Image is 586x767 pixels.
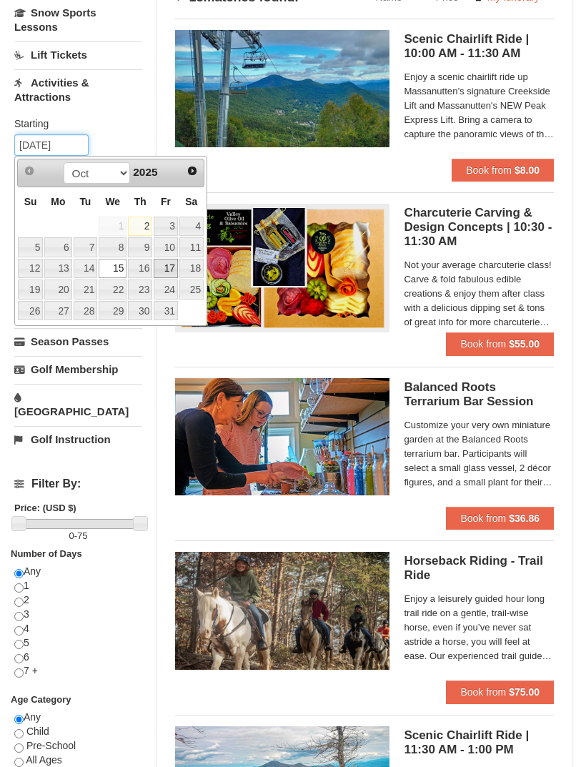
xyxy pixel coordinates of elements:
[18,237,43,257] a: 5
[14,529,142,543] label: -
[133,166,157,178] span: 2025
[128,279,152,300] a: 23
[452,159,554,182] button: Book from $8.00
[79,196,91,207] span: Tuesday
[99,259,126,279] a: 15
[154,237,178,257] a: 10
[515,164,540,176] strong: $8.00
[14,477,142,490] h4: Filter By:
[11,694,71,705] strong: Age Category
[460,513,506,524] span: Book from
[74,279,98,300] a: 21
[460,338,506,350] span: Book from
[74,301,98,321] a: 28
[26,726,49,737] span: Child
[128,301,152,321] a: 30
[99,301,126,321] a: 29
[446,681,554,703] button: Book from $75.00
[161,196,171,207] span: Friday
[175,378,389,495] img: 18871151-30-393e4332.jpg
[446,332,554,355] button: Book from $55.00
[404,554,554,583] h5: Horseback Riding - Trail Ride
[14,503,76,513] strong: Price: (USD $)
[175,552,389,669] img: 21584748-79-4e8ac5ed.jpg
[466,164,512,176] span: Book from
[18,279,43,300] a: 19
[14,565,142,693] div: Any 1 2 3 4 5 6 7 +
[19,161,39,181] a: Prev
[404,380,554,409] h5: Balanced Roots Terrarium Bar Session
[44,259,71,279] a: 13
[128,259,152,279] a: 16
[404,592,554,663] span: Enjoy a leisurely guided hour long trail ride on a gentle, trail-wise horse, even if you’ve never...
[404,70,554,142] span: Enjoy a scenic chairlift ride up Massanutten’s signature Creekside Lift and Massanutten's NEW Pea...
[154,217,178,237] a: 3
[185,196,197,207] span: Saturday
[77,530,87,541] span: 75
[14,328,142,355] a: Season Passes
[44,279,71,300] a: 20
[18,301,43,321] a: 26
[105,196,120,207] span: Wednesday
[26,740,76,751] span: Pre-School
[509,513,540,524] strong: $36.86
[51,196,65,207] span: Monday
[154,279,178,300] a: 24
[99,217,126,237] span: 1
[509,686,540,698] strong: $75.00
[404,418,554,490] span: Customize your very own miniature garden at the Balanced Roots terrarium bar. Participants will s...
[179,237,204,257] a: 11
[11,548,82,559] strong: Number of Days
[14,384,142,425] a: [GEOGRAPHIC_DATA]
[14,117,131,131] label: Starting
[460,686,506,698] span: Book from
[14,356,142,382] a: Golf Membership
[404,206,554,249] h5: Charcuterie Carving & Design Concepts | 10:30 - 11:30 AM
[404,728,554,757] h5: Scenic Chairlift Ride | 11:30 AM - 1:00 PM
[14,426,142,452] a: Golf Instruction
[18,259,43,279] a: 12
[24,165,35,177] span: Prev
[154,301,178,321] a: 31
[187,165,198,177] span: Next
[74,259,98,279] a: 14
[182,161,202,181] a: Next
[14,69,142,110] a: Activities & Attractions
[24,196,37,207] span: Sunday
[175,30,389,147] img: 24896431-1-a2e2611b.jpg
[154,259,178,279] a: 17
[404,32,554,61] h5: Scenic Chairlift Ride | 10:00 AM - 11:30 AM
[74,237,98,257] a: 7
[179,279,204,300] a: 25
[404,258,554,330] span: Not your average charcuterie class! Carve & fold fabulous edible creations & enjoy them after cla...
[509,338,540,350] strong: $55.00
[446,507,554,530] button: Book from $36.86
[14,41,142,68] a: Lift Tickets
[128,217,152,237] a: 2
[26,754,62,766] span: All Ages
[179,217,204,237] a: 4
[179,259,204,279] a: 18
[69,530,74,541] span: 0
[175,204,389,332] img: 18871151-79-7a7e7977.png
[99,237,126,257] a: 8
[128,237,152,257] a: 9
[44,301,71,321] a: 27
[44,237,71,257] a: 6
[99,279,126,300] a: 22
[134,196,146,207] span: Thursday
